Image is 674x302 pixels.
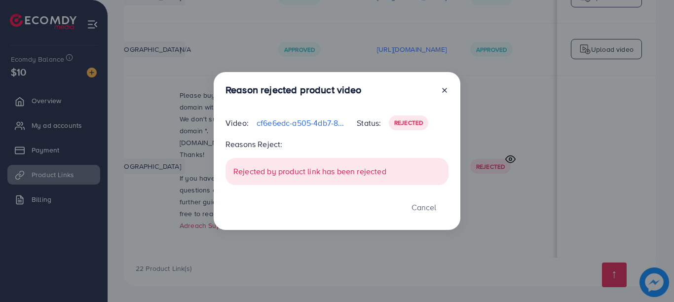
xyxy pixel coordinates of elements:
p: Status: [357,117,381,129]
h3: Reason rejected product video [225,84,362,96]
p: Reasons Reject: [225,138,449,150]
div: Rejected by product link has been rejected [225,158,449,185]
p: cf6e6edc-a505-4db7-8013-28b7bf4f9e27-1757347706565.mp4 [257,117,349,129]
button: Cancel [399,197,449,218]
span: Rejected [394,118,423,127]
p: Video: [225,117,249,129]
